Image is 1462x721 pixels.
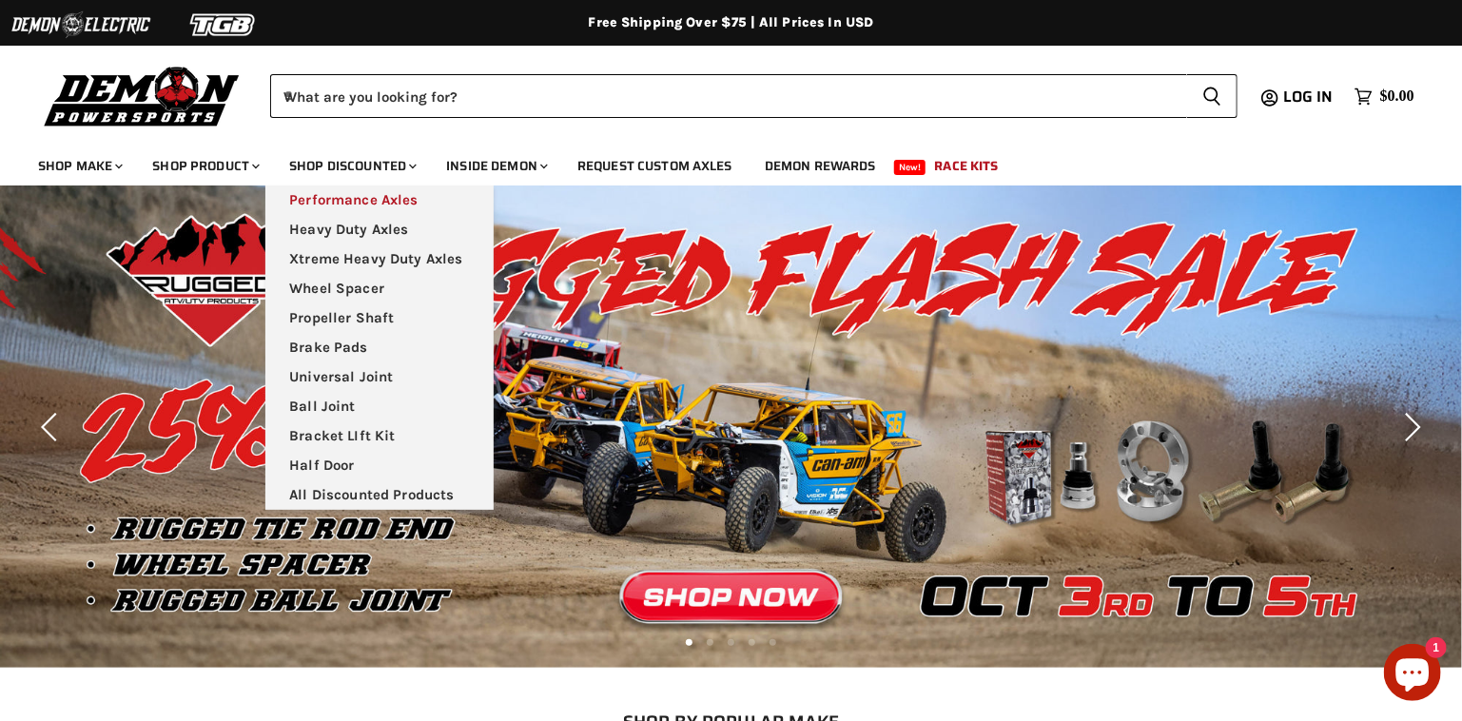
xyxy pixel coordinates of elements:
a: Shop Product [138,146,271,185]
button: Previous [33,408,71,446]
a: Xtreme Heavy Duty Axles [265,244,494,274]
a: Wheel Spacer [265,274,494,303]
inbox-online-store-chat: Shopify online store chat [1378,644,1447,706]
a: $0.00 [1345,83,1424,110]
a: Ball Joint [265,392,494,421]
a: All Discounted Products [265,480,494,510]
a: Brake Pads [265,333,494,362]
a: Inside Demon [432,146,559,185]
li: Page dot 3 [728,639,734,646]
img: Demon Powersports [38,62,246,129]
ul: Main menu [265,185,494,510]
a: Shop Make [24,146,134,185]
span: $0.00 [1380,88,1414,106]
a: Universal Joint [265,362,494,392]
button: Search [1187,74,1238,118]
form: Product [270,74,1238,118]
button: Next [1391,408,1429,446]
a: Heavy Duty Axles [265,215,494,244]
a: Half Door [265,451,494,480]
a: Race Kits [921,146,1013,185]
a: Bracket LIft Kit [265,421,494,451]
a: Log in [1275,88,1345,106]
li: Page dot 5 [770,639,776,646]
li: Page dot 2 [707,639,713,646]
a: Performance Axles [265,185,494,215]
li: Page dot 1 [686,639,692,646]
a: Shop Discounted [275,146,428,185]
a: Request Custom Axles [563,146,747,185]
input: When autocomplete results are available use up and down arrows to review and enter to select [270,74,1187,118]
a: Propeller Shaft [265,303,494,333]
span: Log in [1283,85,1334,108]
img: TGB Logo 2 [152,7,295,43]
span: New! [894,160,926,175]
img: Demon Electric Logo 2 [10,7,152,43]
ul: Main menu [24,139,1410,185]
a: Demon Rewards [750,146,890,185]
li: Page dot 4 [749,639,755,646]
